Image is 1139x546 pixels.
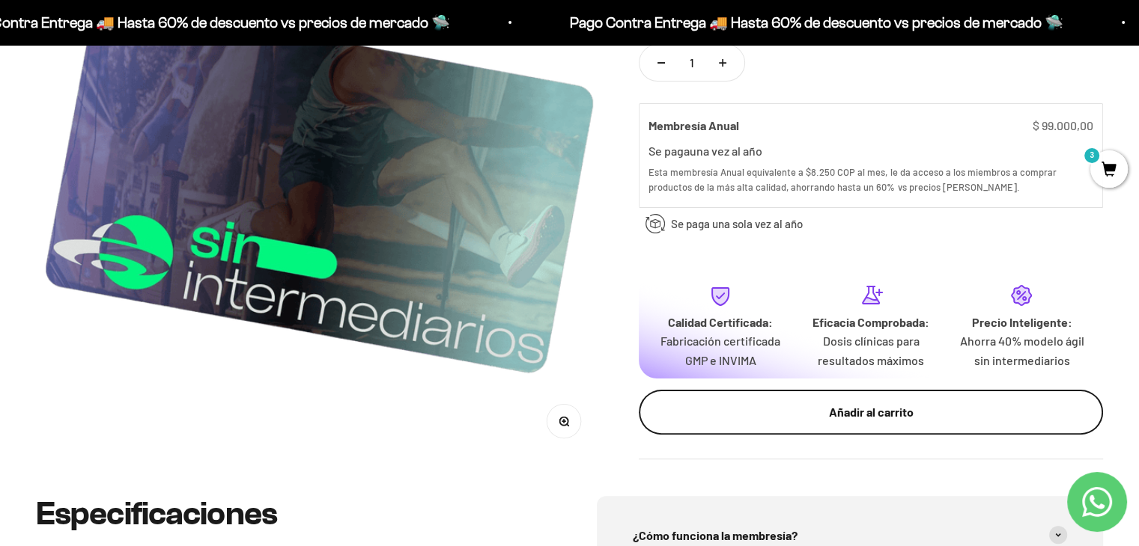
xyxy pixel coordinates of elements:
div: Esta membresía Anual equivalente a $8.250 COP al mes, le da acceso a los miembros a comprar produ... [649,165,1093,195]
button: Añadir al carrito [639,390,1103,435]
h2: Especificaciones [36,496,543,532]
mark: 3 [1083,147,1101,165]
span: Se paga una sola vez al año [671,215,803,233]
button: Aumentar cantidad [701,45,744,81]
p: Fabricación certificada GMP e INVIMA [657,331,783,369]
button: Reducir cantidad [640,45,683,81]
strong: Calidad Certificada: [668,315,773,329]
p: Pago Contra Entrega 🚚 Hasta 60% de descuento vs precios de mercado 🛸 [565,10,1059,34]
label: una vez al año [690,144,762,159]
label: Se paga [649,144,690,159]
span: ¿Cómo funciona la membresía? [633,526,798,545]
strong: Precio Inteligente: [971,315,1072,329]
label: Membresía Anual [649,116,739,135]
div: Añadir al carrito [669,403,1073,423]
span: $ 99.000,00 [1033,118,1093,132]
p: Ahorra 40% modelo ágil sin intermediarios [959,331,1085,369]
strong: Eficacia Comprobada: [813,315,929,329]
p: Dosis clínicas para resultados máximos [808,331,935,369]
a: 3 [1090,162,1128,179]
